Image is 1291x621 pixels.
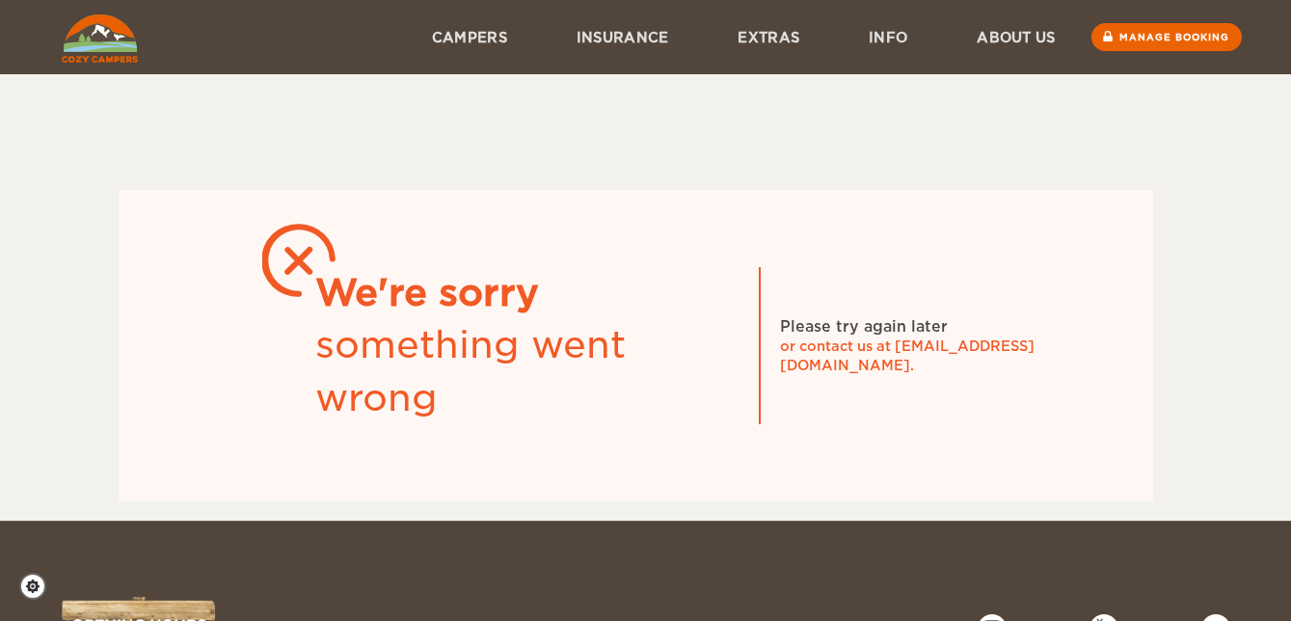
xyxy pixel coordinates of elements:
img: Cozy Campers [62,14,138,63]
a: Manage booking [1091,23,1242,51]
a: Cookie settings [19,573,59,600]
div: something went wrong [315,319,740,424]
div: Please try again later [780,316,948,337]
div: or contact us at [EMAIL_ADDRESS][DOMAIN_NAME]. [780,337,1069,375]
div: We're sorry [315,267,740,319]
